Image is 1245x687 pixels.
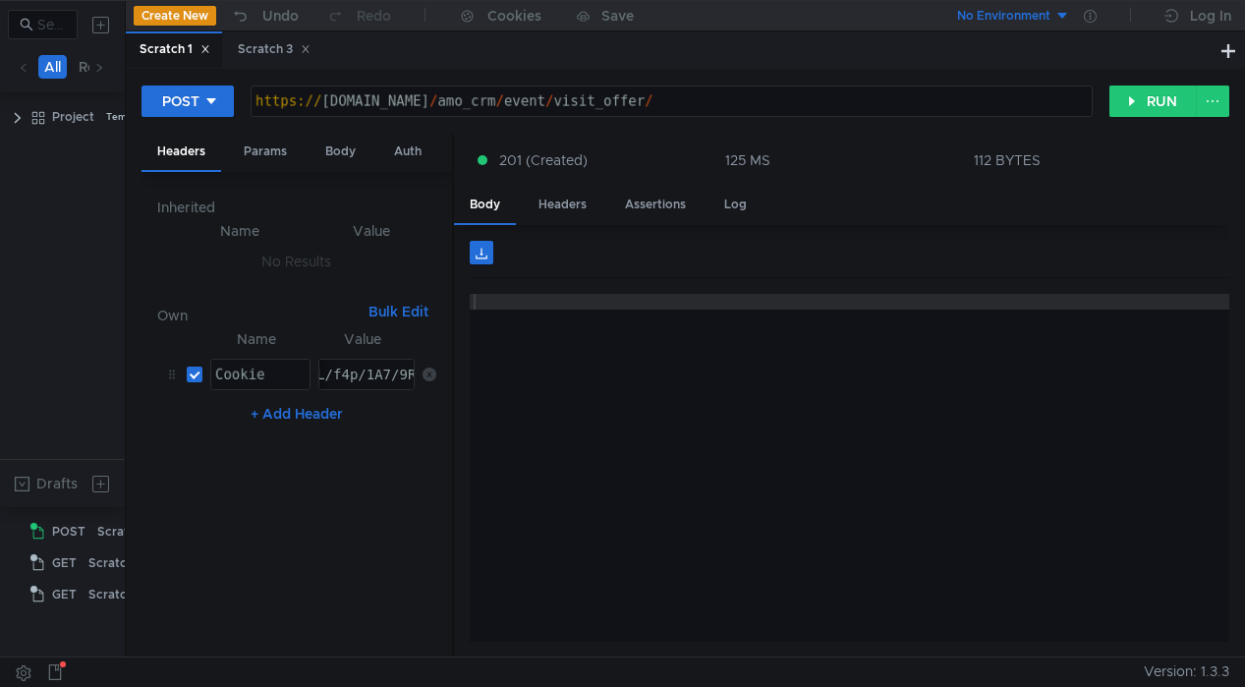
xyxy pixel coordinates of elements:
div: Scratch 2 [88,548,143,578]
div: Save [601,9,634,23]
div: Body [454,187,516,225]
span: Version: 1.3.3 [1144,658,1229,686]
div: Project [52,102,94,132]
div: Body [310,134,371,170]
div: No Environment [957,7,1050,26]
button: Requests [73,55,144,79]
input: Search... [37,14,66,35]
button: POST [141,86,234,117]
th: Value [311,327,415,351]
div: Temp Project [106,102,168,132]
div: Scratch 3 [88,580,143,609]
span: GET [52,548,77,578]
button: RUN [1109,86,1197,117]
nz-embed-empty: No Results [261,253,331,270]
div: Headers [141,134,221,172]
div: Redo [357,4,391,28]
button: All [38,55,67,79]
div: Scratch 1 [140,39,210,60]
div: 125 MS [725,151,770,169]
th: Name [202,327,311,351]
div: 112 BYTES [974,151,1041,169]
span: GET [52,580,77,609]
button: Create New [134,6,216,26]
th: Name [173,219,308,243]
button: Redo [312,1,405,30]
h6: Inherited [157,196,436,219]
span: 201 (Created) [499,149,588,171]
div: POST [162,90,199,112]
div: Scratch 1 [97,517,150,546]
div: Auth [378,134,437,170]
span: POST [52,517,85,546]
button: + Add Header [243,402,351,426]
th: Value [307,219,436,243]
div: Drafts [36,472,78,495]
div: Undo [262,4,299,28]
div: Cookies [487,4,541,28]
div: Log In [1190,4,1231,28]
div: Assertions [609,187,702,223]
button: Undo [216,1,312,30]
div: Log [708,187,763,223]
div: Params [228,134,303,170]
div: Scratch 3 [238,39,311,60]
h6: Own [157,304,361,327]
button: Bulk Edit [361,300,436,323]
div: Variables [444,134,530,170]
div: Headers [523,187,602,223]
